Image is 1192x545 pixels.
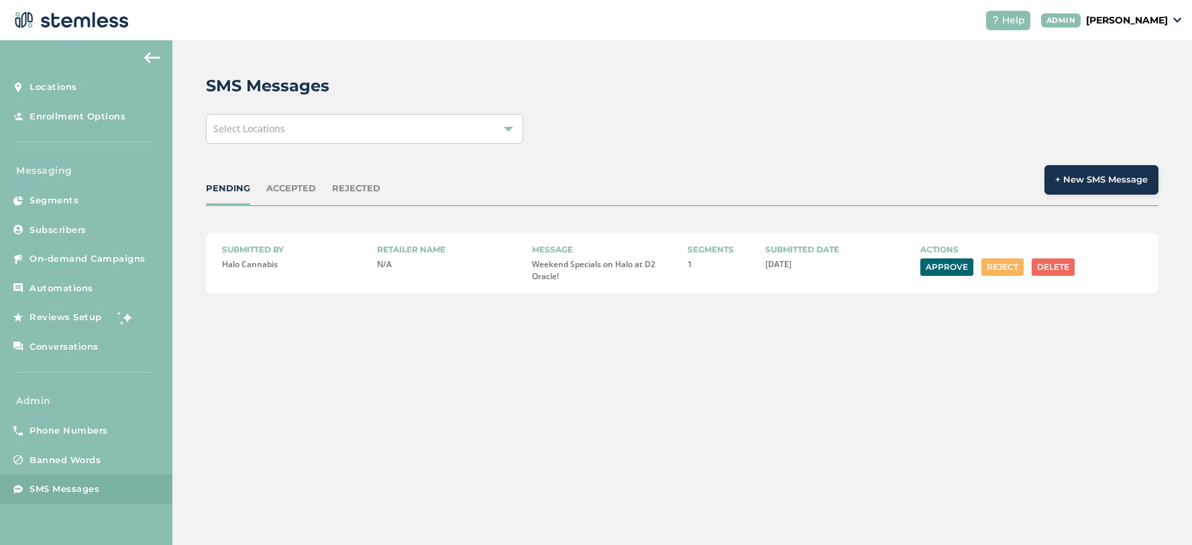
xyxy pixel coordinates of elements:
[1055,173,1148,187] span: + New SMS Message
[222,244,366,256] label: Submitted by
[206,182,250,195] div: PENDING
[532,258,676,283] p: Weekend Specials on Halo at D2 Oracle!
[920,258,973,276] button: Approve
[30,252,146,266] span: On-demand Campaigns
[30,424,108,438] span: Phone Numbers
[920,244,1142,256] label: Actions
[688,258,755,270] p: 1
[30,454,101,467] span: Banned Words
[532,244,676,256] label: Message
[30,311,102,324] span: Reviews Setup
[222,258,366,270] p: Halo Cannabis
[1041,13,1081,28] div: ADMIN
[112,304,139,331] img: glitter-stars-b7820f95.gif
[206,74,329,98] h2: SMS Messages
[981,258,1024,276] button: Reject
[11,7,129,34] img: logo-dark-0685b13c.svg
[213,122,285,135] span: Select Locations
[30,483,99,496] span: SMS Messages
[765,258,910,270] p: [DATE]
[30,340,99,354] span: Conversations
[1086,13,1168,28] p: [PERSON_NAME]
[1125,481,1192,545] iframe: Chat Widget
[377,258,521,270] p: N/A
[266,182,316,195] div: ACCEPTED
[30,194,78,207] span: Segments
[1173,17,1181,23] img: icon_down-arrow-small-66adaf34.svg
[765,244,910,256] label: Submitted date
[30,110,125,123] span: Enrollment Options
[1002,13,1025,28] span: Help
[332,182,380,195] div: REJECTED
[144,52,160,63] img: icon-arrow-back-accent-c549486e.svg
[30,282,93,295] span: Automations
[30,224,87,237] span: Subscribers
[30,81,77,94] span: Locations
[377,244,521,256] label: Retailer name
[1032,258,1075,276] button: Delete
[991,16,999,24] img: icon-help-white-03924b79.svg
[688,244,755,256] label: Segments
[1044,165,1158,195] button: + New SMS Message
